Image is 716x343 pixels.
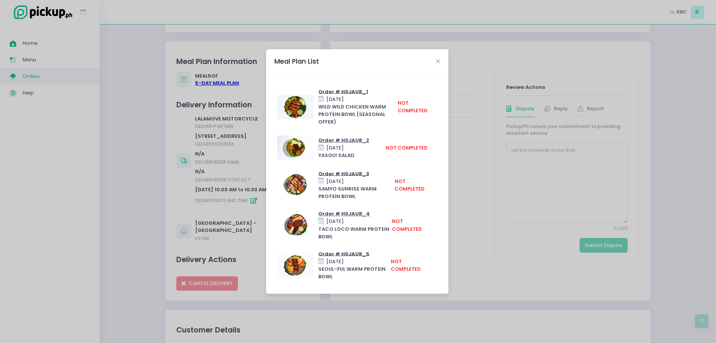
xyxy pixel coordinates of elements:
span: TACO LOCO WARM PROTEIN BOWL [318,225,389,240]
span: not completed [398,99,427,114]
div: Meal Plan List [274,56,319,66]
span: YASOU! SALAD [318,152,354,159]
span: not completed [392,218,422,232]
span: [DATE] [326,218,344,225]
span: SEOUL-FUL WARM PROTEIN BOWL [318,265,386,280]
span: [DATE] [326,96,344,103]
span: WILD WILD CHICKEN WARM PROTEIN BOWL (SEASONAL OFFER) [318,103,386,125]
span: not completed [391,258,421,273]
span: SAMYO SUNRISE WARM PROTEIN BOWL [318,185,377,200]
a: Order # H0JAUR_4 [318,210,370,217]
span: not completed [395,177,424,192]
span: [DATE] [326,258,344,265]
span: Order # H0JAUR_2 [318,137,369,144]
span: [DATE] [326,144,344,151]
a: Order # H0JAUR_3 [318,170,369,177]
span: Order # H0JAUR_4 [318,210,370,217]
a: Order # H0JAUR_1 [318,88,368,95]
a: Order # H0JAUR_2 [318,136,369,143]
span: [DATE] [326,177,344,184]
span: not completed [386,144,427,151]
button: Close [436,59,440,63]
a: Order # H0JAUR_5 [318,250,369,257]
